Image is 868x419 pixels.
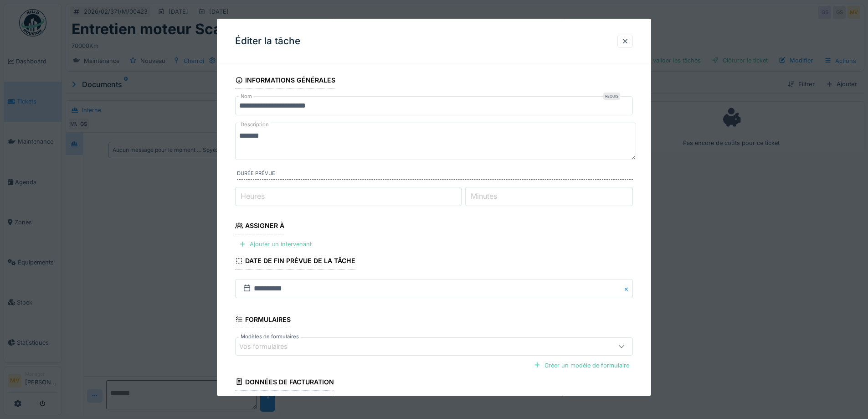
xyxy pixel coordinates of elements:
label: Durée prévue [237,170,633,180]
h3: Éditer la tâche [235,36,300,47]
div: Assigner à [235,219,284,234]
label: Minutes [469,191,499,202]
div: Requis [603,93,620,100]
label: Description [239,119,271,130]
label: Vos données de facturation [239,395,310,403]
div: Ajouter un intervenant [235,238,315,251]
label: Heures [239,191,267,202]
div: Créer un modèle de formulaire [530,359,633,372]
div: Formulaires [235,313,291,328]
div: Date de fin prévue de la tâche [235,254,355,270]
label: Nom [239,93,254,100]
div: Vos formulaires [239,341,300,352]
div: Informations générales [235,73,335,89]
div: Données de facturation [235,375,334,391]
label: Modèles de formulaires [239,333,301,341]
button: Close [623,279,633,298]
